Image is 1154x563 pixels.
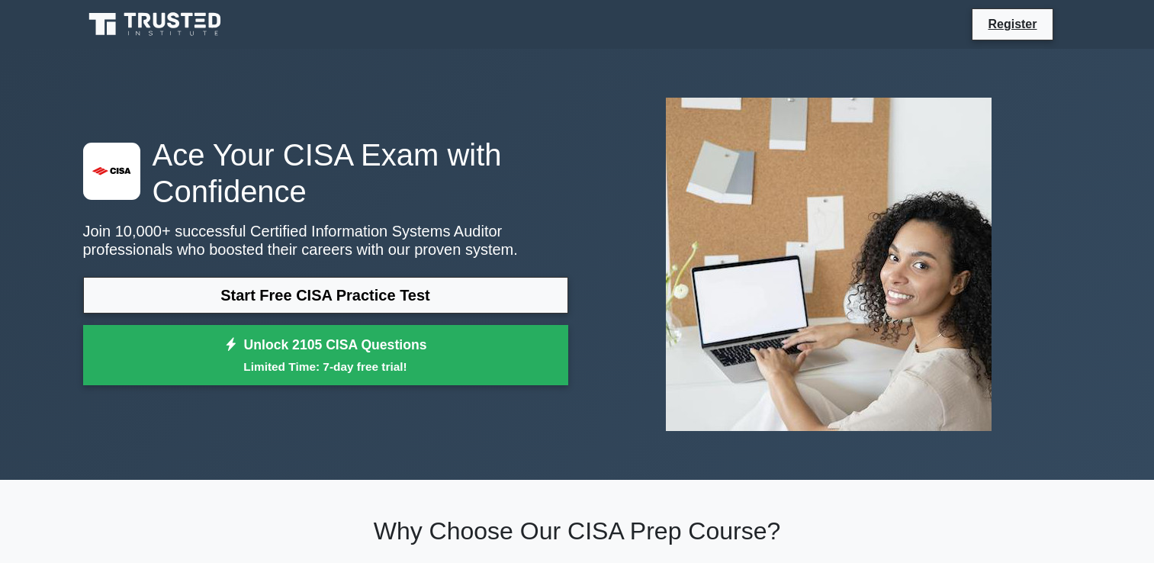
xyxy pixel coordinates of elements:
[83,222,568,259] p: Join 10,000+ successful Certified Information Systems Auditor professionals who boosted their car...
[83,137,568,210] h1: Ace Your CISA Exam with Confidence
[102,358,549,375] small: Limited Time: 7-day free trial!
[979,14,1046,34] a: Register
[83,516,1072,545] h2: Why Choose Our CISA Prep Course?
[83,277,568,314] a: Start Free CISA Practice Test
[83,325,568,386] a: Unlock 2105 CISA QuestionsLimited Time: 7-day free trial!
